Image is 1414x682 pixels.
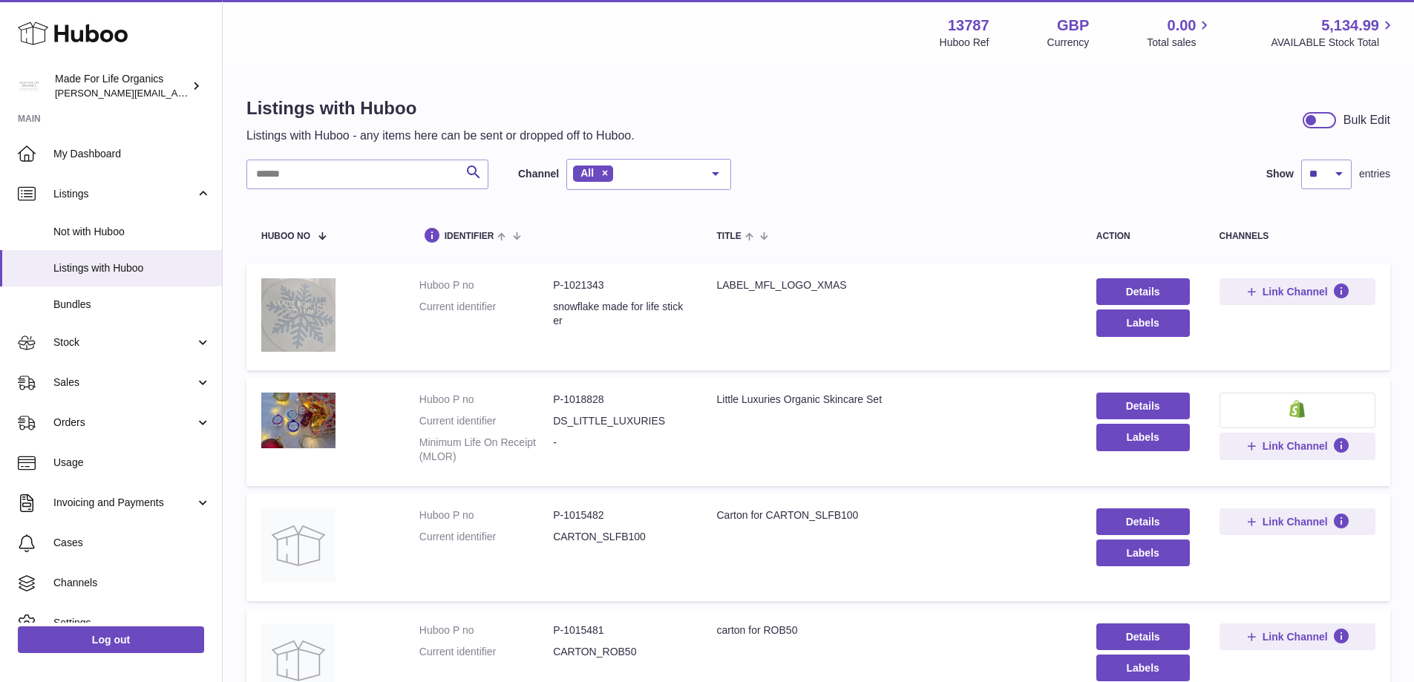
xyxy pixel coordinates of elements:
span: title [716,232,741,241]
p: Listings with Huboo - any items here can be sent or dropped off to Huboo. [246,128,635,144]
dd: snowflake made for life sticker [553,300,687,328]
dt: Current identifier [419,414,553,428]
dd: P-1018828 [553,393,687,407]
span: Total sales [1147,36,1213,50]
span: 0.00 [1168,16,1197,36]
span: Not with Huboo [53,225,211,239]
span: Link Channel [1263,439,1328,453]
label: Show [1266,167,1294,181]
dt: Current identifier [419,645,553,659]
a: Log out [18,626,204,653]
dd: DS_LITTLE_LUXURIES [553,414,687,428]
div: channels [1220,232,1375,241]
button: Link Channel [1220,278,1375,305]
span: identifier [445,232,494,241]
div: Bulk Edit [1343,112,1390,128]
button: Link Channel [1220,433,1375,459]
span: Settings [53,616,211,630]
div: LABEL_MFL_LOGO_XMAS [716,278,1066,292]
div: Carton for CARTON_SLFB100 [716,508,1066,522]
button: Labels [1096,540,1190,566]
a: Details [1096,508,1190,535]
div: action [1096,232,1190,241]
img: Carton for CARTON_SLFB100 [261,508,336,583]
img: LABEL_MFL_LOGO_XMAS [261,278,336,352]
dt: Huboo P no [419,623,553,637]
dt: Current identifier [419,530,553,544]
dt: Huboo P no [419,508,553,522]
span: 5,134.99 [1321,16,1379,36]
span: Link Channel [1263,630,1328,643]
dt: Minimum Life On Receipt (MLOR) [419,436,553,464]
button: Labels [1096,309,1190,336]
div: Made For Life Organics [55,72,189,100]
button: Link Channel [1220,508,1375,535]
dt: Huboo P no [419,278,553,292]
span: Listings [53,187,195,201]
span: Channels [53,576,211,590]
span: Orders [53,416,195,430]
span: Listings with Huboo [53,261,211,275]
label: Channel [518,167,559,181]
span: [PERSON_NAME][EMAIL_ADDRESS][PERSON_NAME][DOMAIN_NAME] [55,87,377,99]
div: carton for ROB50 [716,623,1066,637]
span: My Dashboard [53,147,211,161]
img: geoff.winwood@madeforlifeorganics.com [18,75,40,97]
dd: CARTON_SLFB100 [553,530,687,544]
span: All [580,167,594,179]
a: Details [1096,278,1190,305]
a: Details [1096,623,1190,650]
span: Huboo no [261,232,310,241]
a: Details [1096,393,1190,419]
strong: GBP [1057,16,1089,36]
div: Currency [1047,36,1090,50]
span: AVAILABLE Stock Total [1271,36,1396,50]
img: Little Luxuries Organic Skincare Set [261,393,336,448]
span: Stock [53,335,195,350]
button: Labels [1096,655,1190,681]
img: shopify-small.png [1289,400,1305,418]
span: Bundles [53,298,211,312]
div: Little Luxuries Organic Skincare Set [716,393,1066,407]
dd: CARTON_ROB50 [553,645,687,659]
a: 5,134.99 AVAILABLE Stock Total [1271,16,1396,50]
span: Cases [53,536,211,550]
button: Labels [1096,424,1190,450]
button: Link Channel [1220,623,1375,650]
span: Link Channel [1263,285,1328,298]
h1: Listings with Huboo [246,96,635,120]
strong: 13787 [948,16,989,36]
span: Invoicing and Payments [53,496,195,510]
span: Sales [53,376,195,390]
dd: P-1015481 [553,623,687,637]
div: Huboo Ref [940,36,989,50]
dd: P-1015482 [553,508,687,522]
dd: P-1021343 [553,278,687,292]
span: entries [1359,167,1390,181]
dd: - [553,436,687,464]
span: Link Channel [1263,515,1328,528]
a: 0.00 Total sales [1147,16,1213,50]
span: Usage [53,456,211,470]
dt: Current identifier [419,300,553,328]
dt: Huboo P no [419,393,553,407]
